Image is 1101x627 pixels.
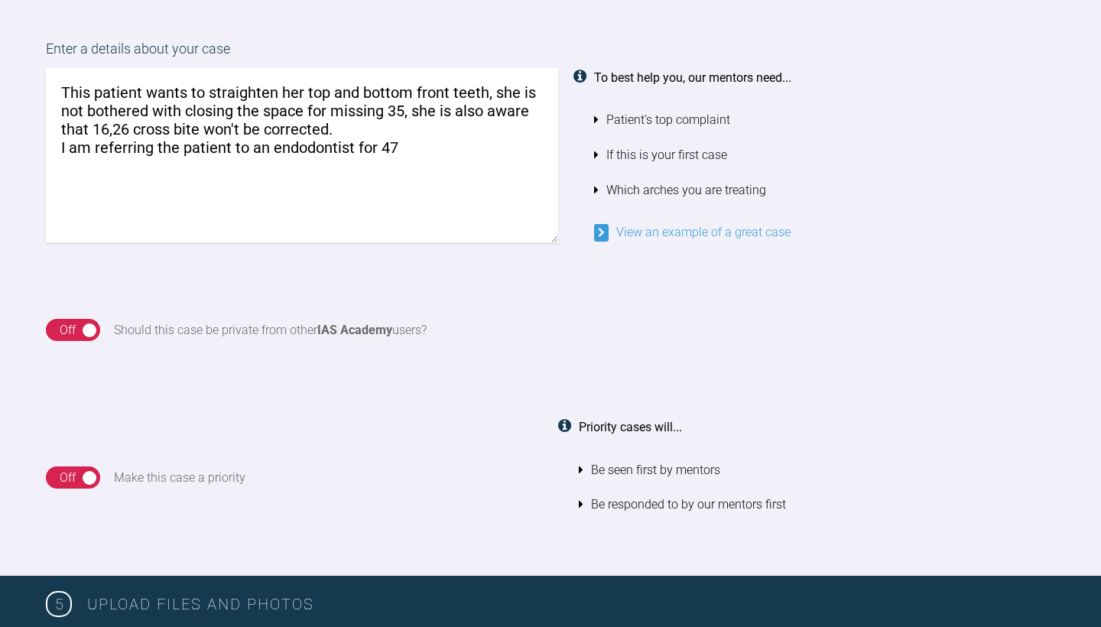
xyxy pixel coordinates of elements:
[579,420,682,434] strong: Priority cases will...
[46,591,72,617] span: 5
[46,68,558,242] textarea: This patient wants to straighten her top and bottom front teeth, she is not bothered with closing...
[114,468,245,488] div: Make this case a priority
[60,320,76,340] div: Off
[594,173,1055,208] li: Which arches you are treating
[114,320,427,340] div: Should this case be private from other users?
[579,453,1055,488] li: Be seen first by mentors
[579,487,1055,522] li: Be responded to by our mentors first
[594,138,1055,173] li: If this is your first case
[594,102,1055,138] li: Patient's top complaint
[60,468,76,488] div: Off
[46,38,1055,68] label: Enter a details about your case
[317,323,392,337] strong: IAS Academy
[87,592,1055,616] h3: Upload Files and Photos
[594,225,791,239] a: View an example of a great case
[594,70,791,85] strong: To best help you, our mentors need...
